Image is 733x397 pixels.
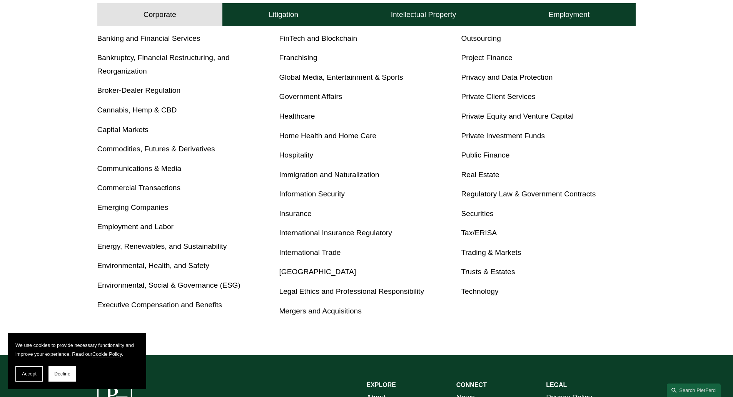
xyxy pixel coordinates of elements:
a: Cannabis, Hemp & CBD [97,106,177,114]
a: Trusts & Estates [461,268,515,276]
h4: Employment [549,10,590,19]
a: Global Media, Entertainment & Sports [279,73,403,81]
a: Commodities, Futures & Derivatives [97,145,215,153]
p: We use cookies to provide necessary functionality and improve your experience. Read our . [15,341,139,358]
span: Accept [22,371,37,377]
a: Private Investment Funds [461,132,545,140]
a: Private Client Services [461,92,535,101]
a: International Insurance Regulatory [279,229,392,237]
section: Cookie banner [8,333,146,389]
a: Communications & Media [97,164,182,173]
a: Outsourcing [461,34,501,42]
a: Immigration and Naturalization [279,171,379,179]
a: Home Health and Home Care [279,132,377,140]
a: Executive Compensation and Benefits [97,301,222,309]
a: Project Finance [461,54,512,62]
h4: Corporate [144,10,176,19]
a: Real Estate [461,171,499,179]
button: Decline [48,366,76,382]
a: Emerging Companies [97,203,169,211]
a: Information Security [279,190,345,198]
button: Accept [15,366,43,382]
a: Employment and Labor [97,223,174,231]
a: Cookie Policy [92,351,122,357]
a: Government Affairs [279,92,342,101]
a: Healthcare [279,112,315,120]
a: Tax/ERISA [461,229,497,237]
strong: LEGAL [546,382,567,388]
a: International Trade [279,248,341,256]
a: Private Equity and Venture Capital [461,112,573,120]
a: Banking and Financial Services [97,34,200,42]
strong: CONNECT [456,382,487,388]
strong: EXPLORE [367,382,396,388]
a: Regulatory Law & Government Contracts [461,190,596,198]
a: Insurance [279,209,312,218]
a: Bankruptcy, Financial Restructuring, and Reorganization [97,54,230,75]
a: Privacy and Data Protection [461,73,553,81]
a: Legal Ethics and Professional Responsibility [279,287,424,295]
a: Securities [461,209,493,218]
a: Mergers and Acquisitions [279,307,362,315]
a: Trading & Markets [461,248,521,256]
h4: Litigation [269,10,298,19]
a: Environmental, Social & Governance (ESG) [97,281,240,289]
a: Capital Markets [97,126,149,134]
a: FinTech and Blockchain [279,34,357,42]
a: Hospitality [279,151,314,159]
a: Technology [461,287,498,295]
a: Environmental, Health, and Safety [97,261,209,270]
a: Public Finance [461,151,509,159]
a: [GEOGRAPHIC_DATA] [279,268,356,276]
a: Commercial Transactions [97,184,180,192]
a: Broker-Dealer Regulation [97,86,181,94]
a: Franchising [279,54,317,62]
span: Decline [54,371,70,377]
a: Energy, Renewables, and Sustainability [97,242,227,250]
h4: Intellectual Property [391,10,456,19]
a: Search this site [667,384,721,397]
